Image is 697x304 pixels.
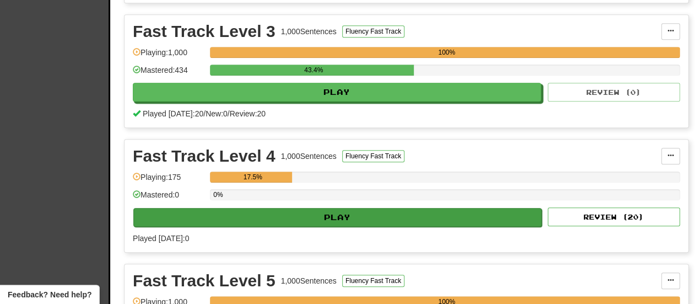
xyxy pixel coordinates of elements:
[203,109,206,118] span: /
[133,234,189,243] span: Played [DATE]: 0
[213,47,680,58] div: 100%
[143,109,203,118] span: Played [DATE]: 20
[133,208,542,227] button: Play
[213,172,292,183] div: 17.5%
[133,148,275,164] div: Fast Track Level 4
[281,275,337,286] div: 1,000 Sentences
[133,83,541,102] button: Play
[133,23,275,40] div: Fast Track Level 3
[133,47,204,65] div: Playing: 1,000
[342,150,404,162] button: Fluency Fast Track
[8,289,91,300] span: Open feedback widget
[548,207,680,226] button: Review (20)
[213,65,414,76] div: 43.4%
[230,109,266,118] span: Review: 20
[133,172,204,190] div: Playing: 175
[133,189,204,207] div: Mastered: 0
[342,25,404,38] button: Fluency Fast Track
[206,109,228,118] span: New: 0
[281,26,337,37] div: 1,000 Sentences
[228,109,230,118] span: /
[133,273,275,289] div: Fast Track Level 5
[281,151,337,162] div: 1,000 Sentences
[548,83,680,102] button: Review (0)
[342,275,404,287] button: Fluency Fast Track
[133,65,204,83] div: Mastered: 434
